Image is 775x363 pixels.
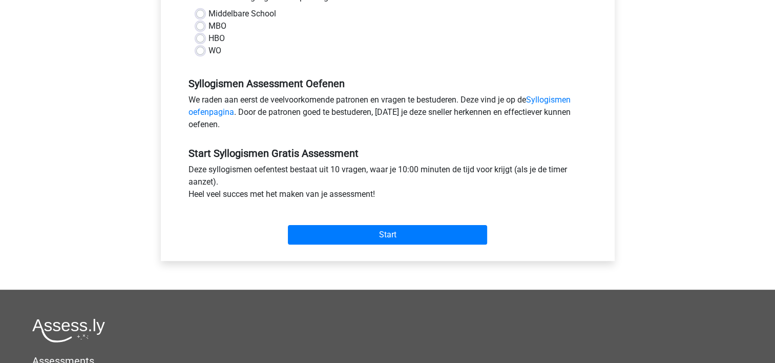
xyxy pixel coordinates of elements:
[181,94,595,135] div: We raden aan eerst de veelvoorkomende patronen en vragen te bestuderen. Deze vind je op de . Door...
[208,32,225,45] label: HBO
[181,164,595,205] div: Deze syllogismen oefentest bestaat uit 10 vragen, waar je 10:00 minuten de tijd voor krijgt (als ...
[208,20,226,32] label: MBO
[288,225,487,245] input: Start
[208,8,276,20] label: Middelbare School
[208,45,221,57] label: WO
[188,77,587,90] h5: Syllogismen Assessment Oefenen
[188,147,587,159] h5: Start Syllogismen Gratis Assessment
[32,318,105,342] img: Assessly logo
